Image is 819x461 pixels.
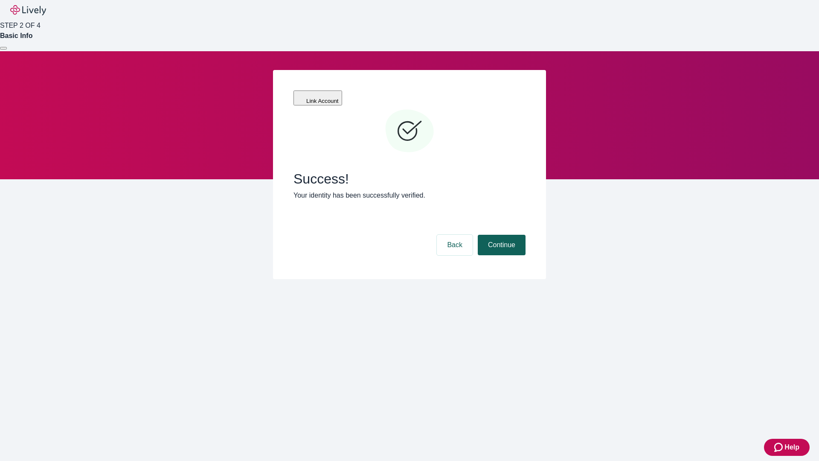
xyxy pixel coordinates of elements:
span: Success! [293,171,526,187]
button: Continue [478,235,526,255]
p: Your identity has been successfully verified. [293,190,526,201]
span: Help [784,442,799,452]
img: Lively [10,5,46,15]
button: Link Account [293,90,342,105]
svg: Checkmark icon [384,106,435,157]
svg: Zendesk support icon [774,442,784,452]
button: Zendesk support iconHelp [764,439,810,456]
button: Back [437,235,473,255]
